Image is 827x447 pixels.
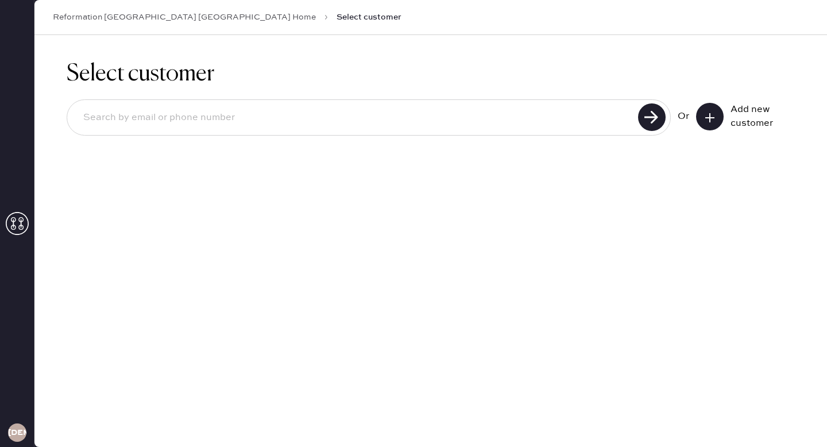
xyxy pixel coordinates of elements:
span: Select customer [337,11,401,23]
div: Add new customer [731,103,788,130]
input: Search by email or phone number [74,105,635,131]
div: Or [678,110,689,124]
h3: [DEMOGRAPHIC_DATA] [8,429,26,437]
a: Reformation [GEOGRAPHIC_DATA] [GEOGRAPHIC_DATA] Home [53,11,316,23]
h1: Select customer [67,60,795,88]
